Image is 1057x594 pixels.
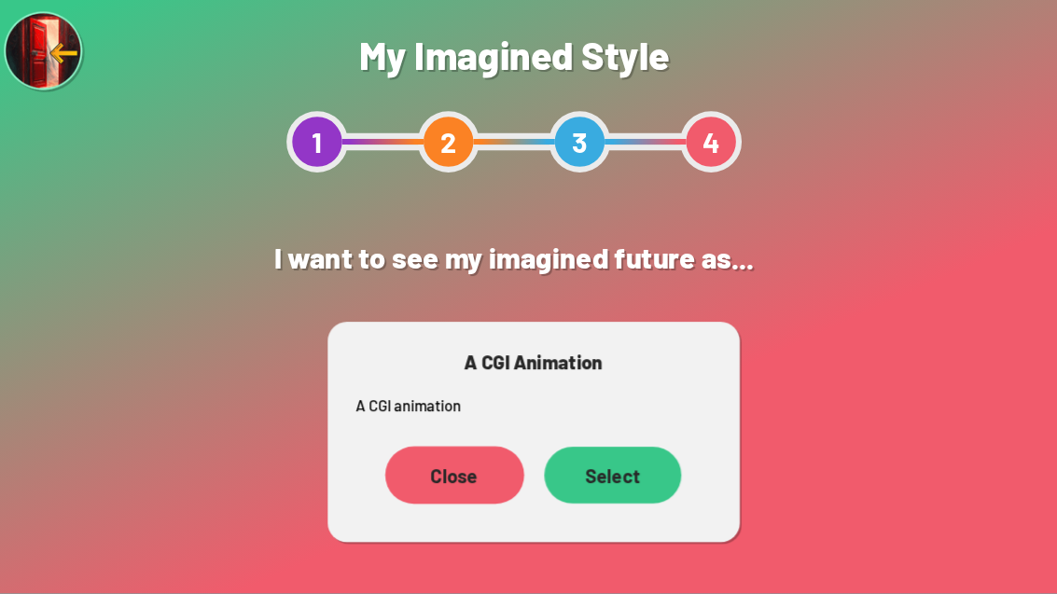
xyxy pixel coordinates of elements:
[307,47,750,91] h1: My Imagined Style
[307,124,367,184] div: 1
[557,450,690,505] div: Select
[403,450,538,506] div: Close
[32,27,112,107] img: Exit
[435,124,494,184] div: 2
[690,124,750,184] div: 4
[375,398,720,422] p: A CGI animation
[563,124,622,184] div: 3
[202,230,855,301] h2: I want to see my imagined future as...
[375,357,720,380] h3: A CGI Animation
